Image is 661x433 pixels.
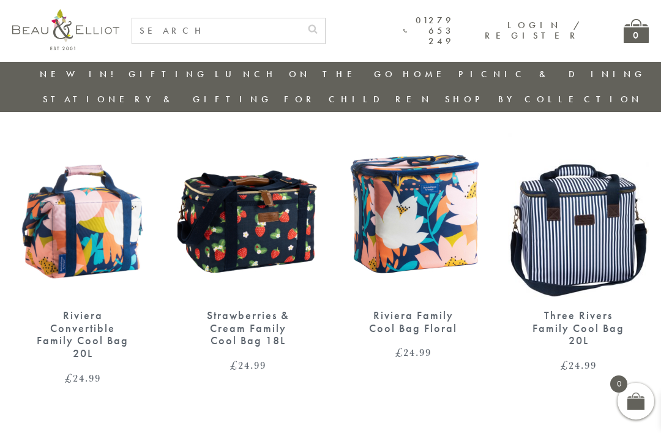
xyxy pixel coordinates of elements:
img: Strawberries & Cream Family Cool Bag 18L [177,115,318,297]
a: Lunch On The Go [215,68,396,80]
a: Riviera Family Cool Bag Floral Riviera Family Cool Bag Floral £24.99 [343,115,484,358]
span: £ [561,358,569,372]
a: Stationery & Gifting [43,93,272,105]
input: SEARCH [132,18,301,43]
a: 0 [624,19,649,43]
a: Login / Register [485,19,581,42]
a: Riviera Convertible Family Cool Bag 20L Riviera Convertible Family Cool Bag 20L £24.99 [12,115,153,383]
span: £ [230,358,238,372]
a: Three Rivers Family Cool Bag 20L Three Rivers Family Cool Bag 20L £24.99 [508,115,649,371]
img: logo [12,9,119,50]
span: 0 [610,375,627,393]
a: Gifting [129,68,208,80]
bdi: 24.99 [395,345,431,360]
div: Strawberries & Cream Family Cool Bag 18L [199,309,297,347]
img: Riviera Family Cool Bag Floral [343,115,484,297]
a: Picnic & Dining [458,68,646,80]
a: Shop by collection [445,93,643,105]
div: Three Rivers Family Cool Bag 20L [529,309,627,347]
a: For Children [284,93,433,105]
bdi: 24.99 [230,358,266,372]
a: New in! [40,68,122,80]
bdi: 24.99 [65,371,101,385]
bdi: 24.99 [561,358,597,372]
span: £ [65,371,73,385]
img: Three Rivers Family Cool Bag 20L [508,115,649,297]
img: Riviera Convertible Family Cool Bag 20L [12,115,153,297]
a: Home [403,68,452,80]
a: 01279 653 249 [403,15,454,47]
div: Riviera Convertible Family Cool Bag 20L [34,309,132,360]
div: Riviera Family Cool Bag Floral [364,309,462,334]
span: £ [395,345,403,360]
a: Strawberries & Cream Family Cool Bag 18L Strawberries & Cream Family Cool Bag 18L £24.99 [177,115,318,371]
